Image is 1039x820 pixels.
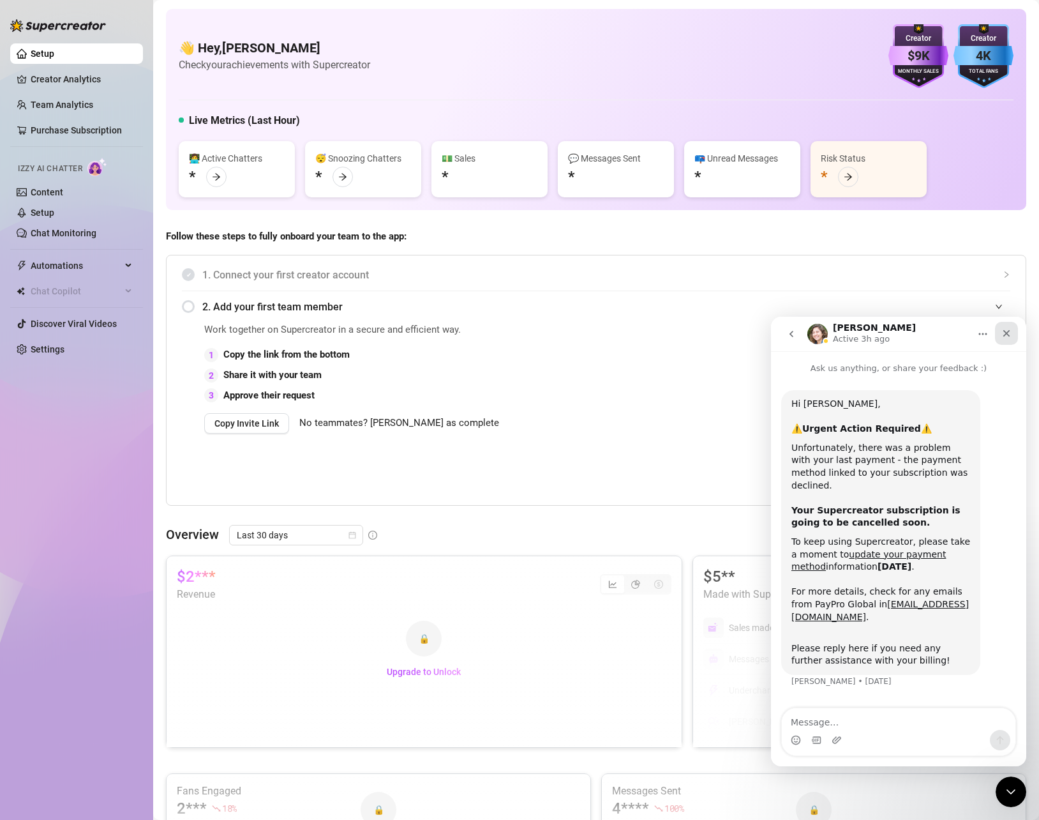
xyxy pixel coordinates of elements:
[1003,271,1010,278] span: collapsed
[348,531,356,539] span: calendar
[204,413,289,434] button: Copy Invite Link
[996,777,1026,807] iframe: Intercom live chat
[315,151,411,165] div: 😴 Snoozing Chatters
[31,49,54,59] a: Setup
[31,69,133,89] a: Creator Analytics
[31,208,54,218] a: Setup
[204,368,218,383] div: 2
[387,667,461,677] span: Upgrade to Unlock
[212,172,221,181] span: arrow-right
[18,163,82,175] span: Izzy AI Chatter
[888,33,948,45] div: Creator
[223,390,315,401] strong: Approve their request
[442,151,537,165] div: 💵 Sales
[223,369,322,381] strong: Share it with your team
[189,151,285,165] div: 👩‍💻 Active Chatters
[406,621,442,657] div: 🔒
[953,24,1013,88] img: blue-badge-DgoSNQY1.svg
[237,526,355,545] span: Last 30 days
[31,255,121,276] span: Automations
[568,151,664,165] div: 💬 Messages Sent
[888,68,948,76] div: Monthly Sales
[31,344,64,354] a: Settings
[995,303,1003,310] span: expanded
[223,349,350,360] strong: Copy the link from the bottom
[31,228,96,238] a: Chat Monitoring
[204,348,218,362] div: 1
[31,281,121,301] span: Chat Copilot
[182,291,1010,323] div: 2. Add your first team member
[755,323,1010,486] iframe: Adding Team Members
[182,259,1010,291] div: 1. Connect your first creator account
[953,68,1013,76] div: Total Fans
[771,317,1026,766] iframe: Intercom live chat
[821,151,916,165] div: Risk Status
[888,24,948,88] img: purple-badge-B9DA21FR.svg
[189,113,300,128] h5: Live Metrics (Last Hour)
[694,151,790,165] div: 📪 Unread Messages
[202,267,1010,283] span: 1. Connect your first creator account
[214,418,279,429] span: Copy Invite Link
[299,416,499,431] span: No teammates? [PERSON_NAME] as complete
[10,19,106,32] img: logo-BBDzfeDw.svg
[844,172,853,181] span: arrow-right
[368,531,377,540] span: info-circle
[204,388,218,402] div: 3
[31,187,63,197] a: Content
[17,261,27,271] span: thunderbolt
[953,46,1013,66] div: 4K
[377,662,471,682] button: Upgrade to Unlock
[31,100,93,110] a: Team Analytics
[31,125,122,135] a: Purchase Subscription
[166,231,407,242] strong: Follow these steps to fully onboard your team to the app:
[888,46,948,66] div: $9K
[166,525,219,544] article: Overview
[179,57,370,73] article: Check your achievements with Supercreator
[87,158,107,176] img: AI Chatter
[338,172,347,181] span: arrow-right
[179,39,370,57] h4: 👋 Hey, [PERSON_NAME]
[31,319,117,329] a: Discover Viral Videos
[17,287,25,296] img: Chat Copilot
[202,299,1010,315] span: 2. Add your first team member
[953,33,1013,45] div: Creator
[204,323,723,338] span: Work together on Supercreator in a secure and efficient way.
